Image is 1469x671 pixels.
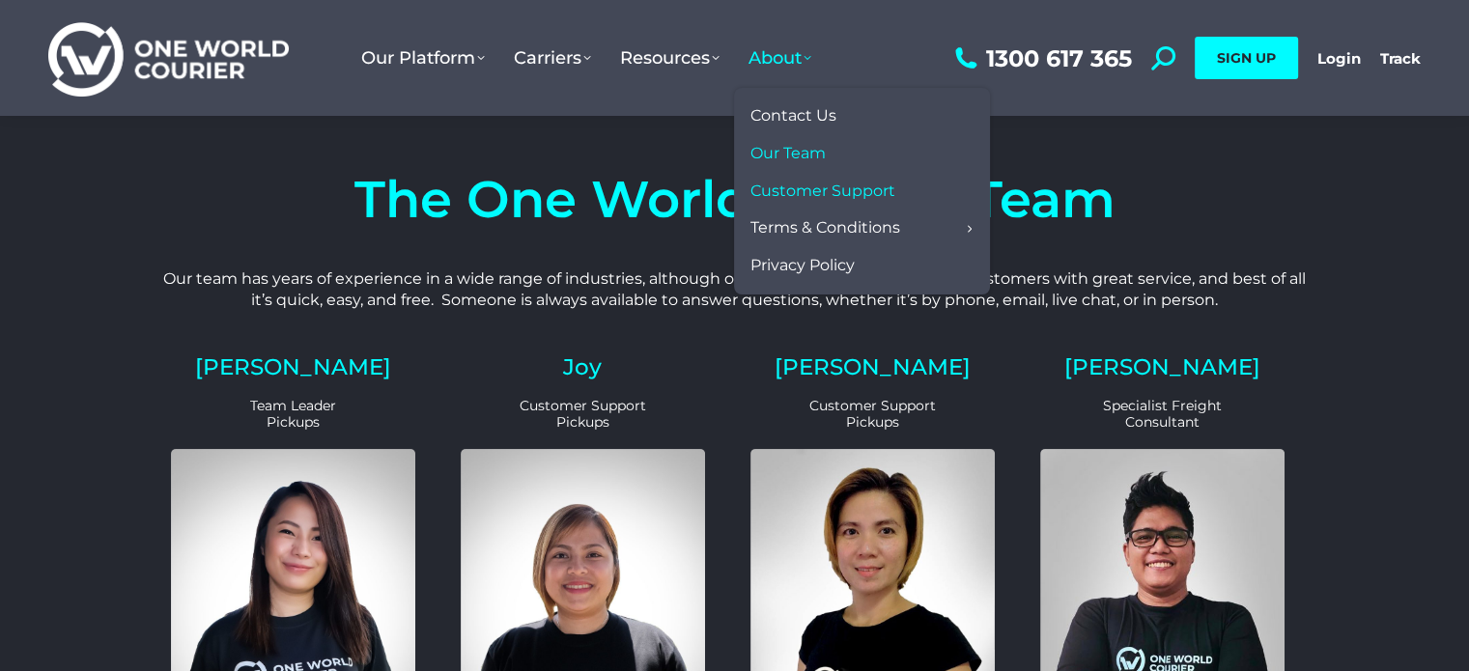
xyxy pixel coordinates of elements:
[750,144,826,164] span: Our Team
[620,47,720,69] span: Resources
[499,28,606,88] a: Carriers
[750,356,995,378] h2: [PERSON_NAME]
[749,47,811,69] span: About
[461,356,705,378] h2: Joy
[744,135,980,173] a: Our Team
[1217,49,1276,67] span: SIGN UP
[744,98,980,135] a: Contact Us
[155,174,1314,225] h4: The One World Courier Team
[1064,353,1260,380] a: [PERSON_NAME]
[744,210,980,247] a: Terms & Conditions
[750,106,836,126] span: Contact Us
[950,46,1132,70] a: 1300 617 365
[171,398,415,431] p: Team Leader Pickups
[171,356,415,378] h2: [PERSON_NAME]
[734,28,826,88] a: About
[750,182,895,202] span: Customer Support
[750,218,900,238] span: Terms & Conditions
[1040,398,1285,431] p: Specialist Freight Consultant
[361,47,485,69] span: Our Platform
[744,173,980,210] a: Customer Support
[1195,37,1298,79] a: SIGN UP
[48,19,289,98] img: One World Courier
[744,247,980,285] a: Privacy Policy
[606,28,734,88] a: Resources
[514,47,591,69] span: Carriers
[750,398,995,431] p: Customer Support Pickups
[1380,49,1421,68] a: Track
[155,268,1314,312] p: Our team has years of experience in a wide range of industries, although our main focus is provid...
[461,398,705,431] p: Customer Support Pickups
[347,28,499,88] a: Our Platform
[1317,49,1361,68] a: Login
[750,256,855,276] span: Privacy Policy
